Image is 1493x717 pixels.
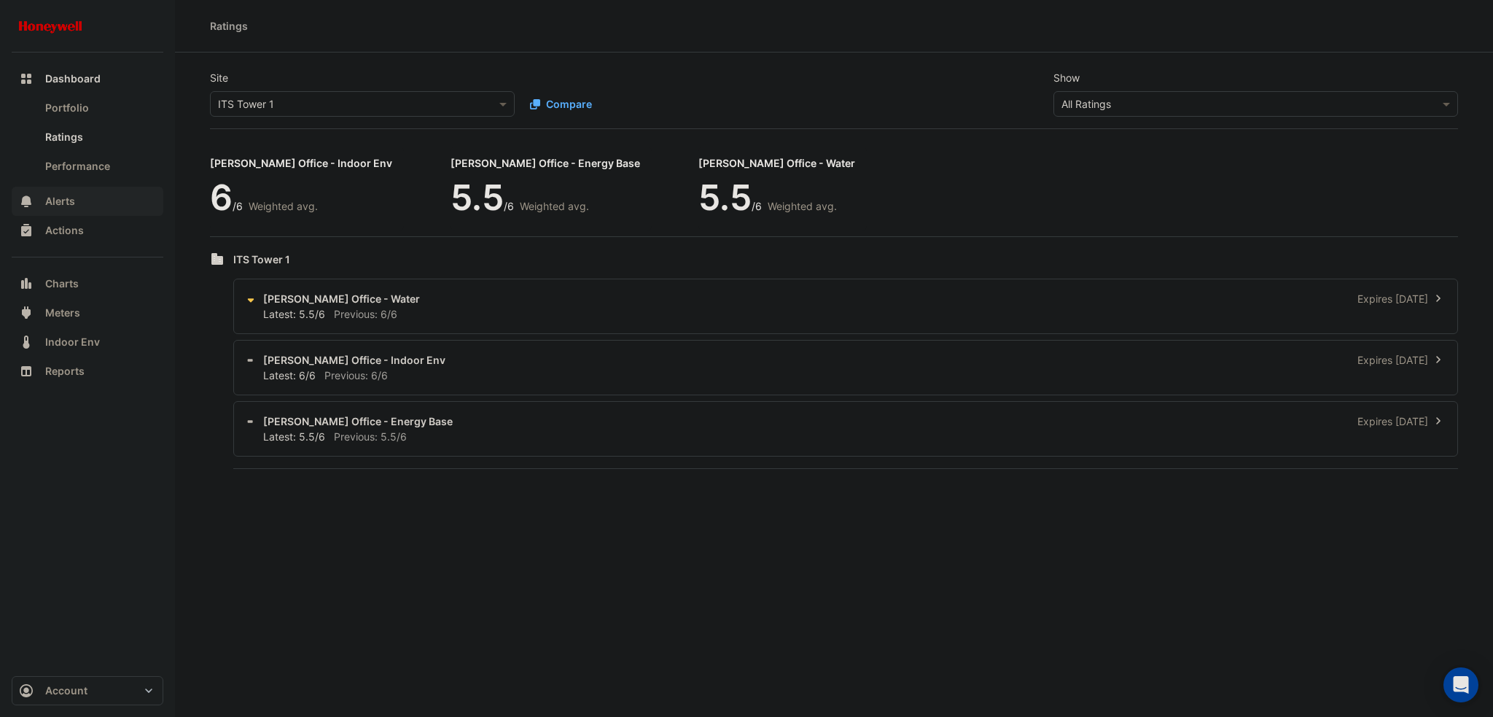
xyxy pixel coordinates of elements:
[249,200,318,212] span: Weighted avg.
[324,369,388,381] span: Previous: 6/6
[12,216,163,245] button: Actions
[45,335,100,349] span: Indoor Env
[12,187,163,216] button: Alerts
[263,414,453,429] span: [PERSON_NAME] Office - Energy Base
[12,93,163,187] div: Dashboard
[1053,70,1080,85] label: Show
[334,430,407,443] span: Previous: 5.5/6
[210,176,233,219] span: 6
[504,200,514,212] span: /6
[210,70,228,85] label: Site
[34,152,163,181] a: Performance
[451,176,504,219] span: 5.5
[17,12,83,41] img: Company Logo
[1357,414,1428,429] span: Expires [DATE]
[45,364,85,379] span: Reports
[1357,352,1428,368] span: Expires [DATE]
[34,93,163,123] a: Portfolio
[45,71,101,86] span: Dashboard
[19,335,34,349] app-icon: Indoor Env
[12,269,163,298] button: Charts
[263,369,316,381] span: Latest: 6/6
[19,194,34,209] app-icon: Alerts
[263,430,325,443] span: Latest: 5.5/6
[45,683,87,698] span: Account
[263,291,420,306] span: [PERSON_NAME] Office - Water
[19,276,34,291] app-icon: Charts
[45,194,75,209] span: Alerts
[12,298,163,328] button: Meters
[334,308,397,320] span: Previous: 6/6
[34,123,163,152] a: Ratings
[752,200,762,212] span: /6
[12,676,163,705] button: Account
[233,200,243,212] span: /6
[12,328,163,357] button: Indoor Env
[210,18,248,34] div: Ratings
[19,364,34,379] app-icon: Reports
[233,253,290,266] span: ITS Tower 1
[19,223,34,238] app-icon: Actions
[12,357,163,386] button: Reports
[19,306,34,320] app-icon: Meters
[45,276,79,291] span: Charts
[451,155,640,171] div: [PERSON_NAME] Office - Energy Base
[263,352,445,368] span: [PERSON_NAME] Office - Indoor Env
[768,200,837,212] span: Weighted avg.
[19,71,34,86] app-icon: Dashboard
[45,306,80,320] span: Meters
[45,223,84,238] span: Actions
[12,64,163,93] button: Dashboard
[521,91,601,117] button: Compare
[210,155,392,171] div: [PERSON_NAME] Office - Indoor Env
[1357,291,1428,306] span: Expires [DATE]
[698,176,752,219] span: 5.5
[1443,667,1478,702] div: Open Intercom Messenger
[520,200,589,212] span: Weighted avg.
[698,155,855,171] div: [PERSON_NAME] Office - Water
[546,96,592,112] span: Compare
[263,308,325,320] span: Latest: 5.5/6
